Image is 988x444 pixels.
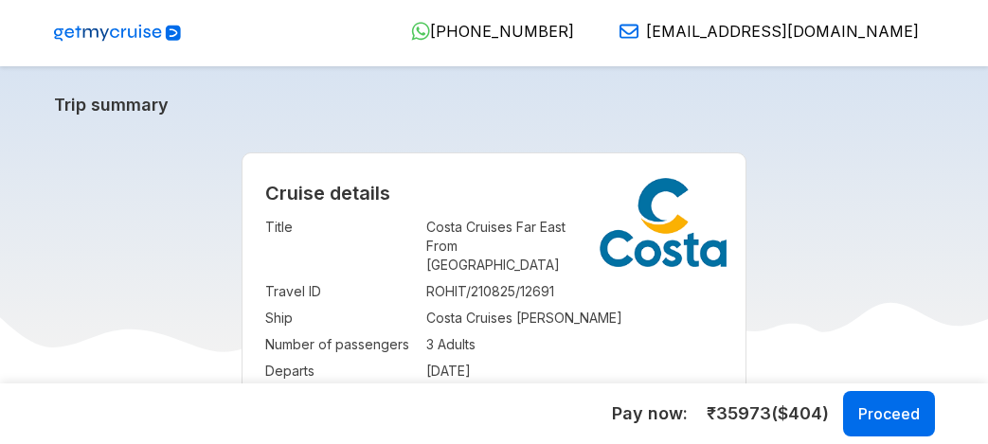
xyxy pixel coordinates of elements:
td: Travel ID [265,278,417,305]
span: ₹ 35973 ($ 404 ) [707,401,829,426]
td: 3 Adults [426,331,723,358]
td: ROHIT/210825/12691 [426,278,723,305]
td: Title [265,214,417,278]
img: Email [620,22,638,41]
a: [EMAIL_ADDRESS][DOMAIN_NAME] [604,22,919,41]
h5: Pay now: [612,402,688,425]
button: Proceed [843,391,935,436]
td: : [417,358,426,384]
h2: Cruise details [265,182,723,204]
td: Number of passengers [265,331,417,358]
td: Costa Cruises Far East From [GEOGRAPHIC_DATA] [426,214,723,278]
td: : [417,331,426,358]
td: [DATE] [426,358,723,384]
td: : [417,305,426,331]
td: : [417,278,426,305]
td: Costa Cruises [PERSON_NAME] [426,305,723,331]
img: WhatsApp [411,22,430,41]
a: Trip summary [54,95,935,115]
td: : [417,214,426,278]
td: Ship [265,305,417,331]
span: [EMAIL_ADDRESS][DOMAIN_NAME] [646,22,919,41]
a: [PHONE_NUMBER] [396,22,574,41]
td: Departs [265,358,417,384]
span: [PHONE_NUMBER] [430,22,574,41]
